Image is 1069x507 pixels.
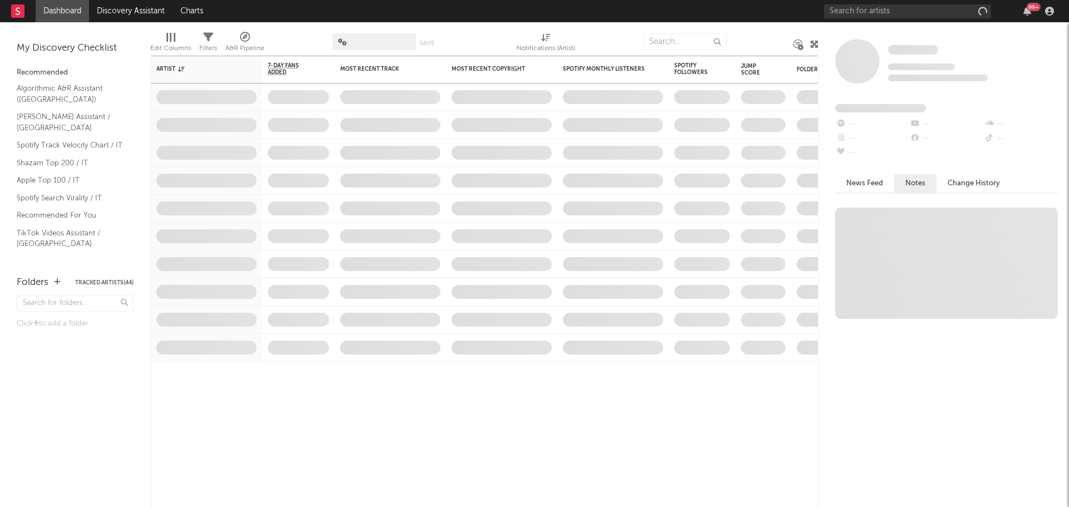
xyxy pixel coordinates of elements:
[17,157,122,169] a: Shazam Top 200 / IT
[17,66,134,80] div: Recommended
[17,296,134,312] input: Search for folders...
[894,174,936,193] button: Notes
[199,28,217,60] div: Filters
[984,117,1058,131] div: --
[150,28,191,60] div: Edit Columns
[984,131,1058,146] div: --
[17,174,122,186] a: Apple Top 100 / IT
[1027,3,1041,11] div: 99 +
[150,42,191,55] div: Edit Columns
[17,42,134,55] div: My Discovery Checklist
[17,209,122,221] a: Recommended For You
[17,111,122,134] a: [PERSON_NAME] Assistant / [GEOGRAPHIC_DATA]
[340,66,424,72] div: Most Recent Track
[17,82,122,105] a: Algorithmic A&R Assistant ([GEOGRAPHIC_DATA])
[517,42,575,55] div: Notifications (Artist)
[936,174,1011,193] button: Change History
[835,131,909,146] div: --
[225,28,264,60] div: A&R Pipeline
[741,63,769,76] div: Jump Score
[835,174,894,193] button: News Feed
[17,255,122,278] a: TikTok Sounds Assistant / [GEOGRAPHIC_DATA]
[17,227,122,250] a: TikTok Videos Assistant / [GEOGRAPHIC_DATA]
[17,276,48,289] div: Folders
[909,117,983,131] div: --
[835,117,909,131] div: --
[888,45,938,55] span: Some Artist
[888,63,955,70] span: Tracking Since: [DATE]
[563,66,646,72] div: Spotify Monthly Listeners
[1023,7,1031,16] button: 99+
[835,104,926,112] span: Fans Added by Platform
[888,45,938,56] a: Some Artist
[420,40,434,46] button: Save
[888,75,988,81] span: 0 fans last week
[517,28,575,60] div: Notifications (Artist)
[835,146,909,160] div: --
[452,66,535,72] div: Most Recent Copyright
[824,4,991,18] input: Search for artists
[909,131,983,146] div: --
[17,317,134,331] div: Click to add a folder.
[674,62,713,76] div: Spotify Followers
[75,280,134,286] button: Tracked Artists(44)
[156,66,240,72] div: Artist
[268,62,312,76] span: 7-Day Fans Added
[199,42,217,55] div: Filters
[17,192,122,204] a: Spotify Search Virality / IT
[17,139,122,151] a: Spotify Track Velocity Chart / IT
[225,42,264,55] div: A&R Pipeline
[797,66,880,73] div: Folders
[643,33,727,50] input: Search...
